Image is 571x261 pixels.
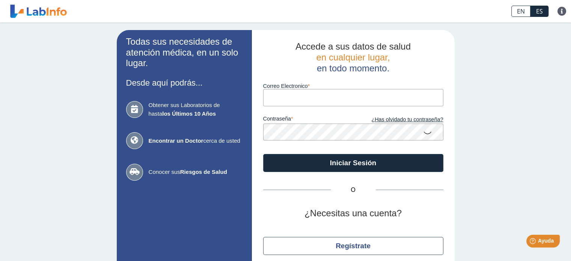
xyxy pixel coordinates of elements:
span: Obtener sus Laboratorios de hasta [149,101,243,118]
h2: Todas sus necesidades de atención médica, en un solo lugar. [126,36,243,69]
b: Encontrar un Doctor [149,137,203,144]
h3: Desde aquí podrás... [126,78,243,88]
span: en todo momento. [317,63,389,73]
span: Conocer sus [149,168,243,177]
span: O [331,186,376,195]
a: ¿Has olvidado tu contraseña? [353,116,443,124]
label: contraseña [263,116,353,124]
b: Riesgos de Salud [180,169,227,175]
button: Regístrate [263,237,443,255]
a: ES [530,6,548,17]
a: EN [511,6,530,17]
span: Accede a sus datos de salud [295,41,411,51]
b: los Últimos 10 Años [162,110,216,117]
span: cerca de usted [149,137,243,145]
button: Iniciar Sesión [263,154,443,172]
iframe: Help widget launcher [504,232,563,253]
span: en cualquier lugar, [316,52,390,62]
label: Correo Electronico [263,83,443,89]
h2: ¿Necesitas una cuenta? [263,208,443,219]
